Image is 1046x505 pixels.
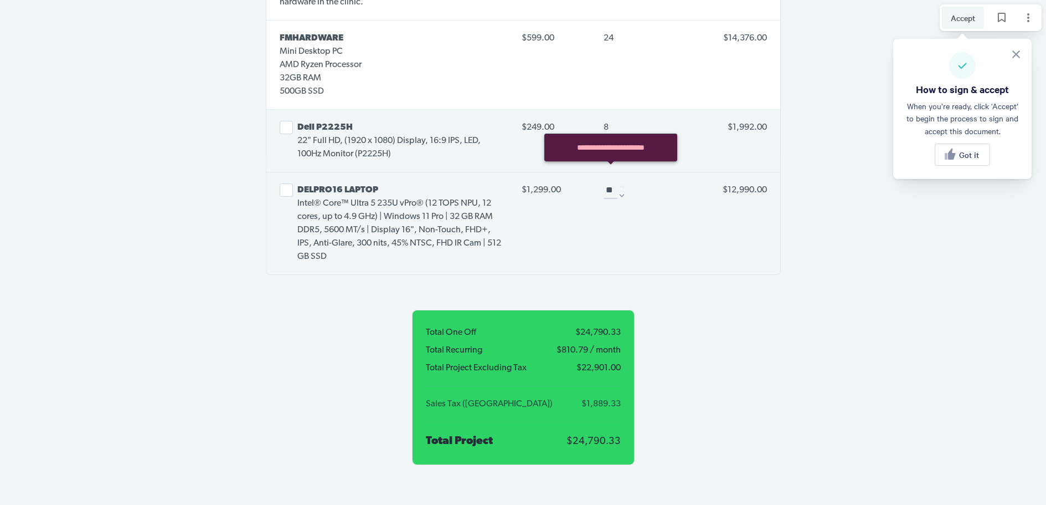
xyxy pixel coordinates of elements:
[723,186,767,195] span: $12,990.00
[604,34,614,43] span: 24
[906,100,1018,137] span: When you’re ready, click ‘Accept’ to begin the process to sign and accept this document.
[280,72,362,85] p: 32GB RAM
[554,364,621,373] span: $22,901.00
[426,328,524,337] span: Total One Off
[588,346,621,355] span: / month
[942,7,984,29] button: Accept
[522,29,586,47] span: $599.00
[618,192,626,200] button: Decrease
[728,123,767,132] span: $1,992.00
[280,34,343,43] span: FMHARDWARE
[426,364,549,373] span: Total Project Excluding Tax
[522,181,586,199] span: $1,299.00
[426,400,565,409] span: Sales Tax ([GEOGRAPHIC_DATA])
[297,134,504,161] p: 22" Full HD, (1920 x 1080) Display, 16:9 IPS, LED, 100Hz Monitor (P2225H)
[951,12,975,24] span: Accept
[528,328,621,337] span: $24,790.33
[569,400,621,409] span: $1,889.33
[297,123,353,132] span: Dell P2225H
[426,346,552,355] span: Total Recurring
[297,186,378,195] span: DELPRO16 LAPTOP
[935,144,990,166] button: Got it
[959,150,979,159] span: Got it
[557,346,588,355] span: $810.79
[297,183,504,263] p: Intel® Core™ Ultra 5 235U vPro® (12 TOPS NPU, 12 cores, up to 4.9 GHz) | Windows 11 Pro | 32 GB R...
[723,34,767,43] span: $14,376.00
[916,83,1009,95] h5: How to sign & accept
[280,85,362,98] p: 500GB SSD
[566,437,621,447] span: $24,790.33
[280,45,362,72] p: Mini Desktop PC AMD Ryzen Processor
[522,119,586,136] span: $249.00
[604,123,609,132] span: 8
[426,436,493,447] span: Total Project
[1017,7,1039,29] button: Page options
